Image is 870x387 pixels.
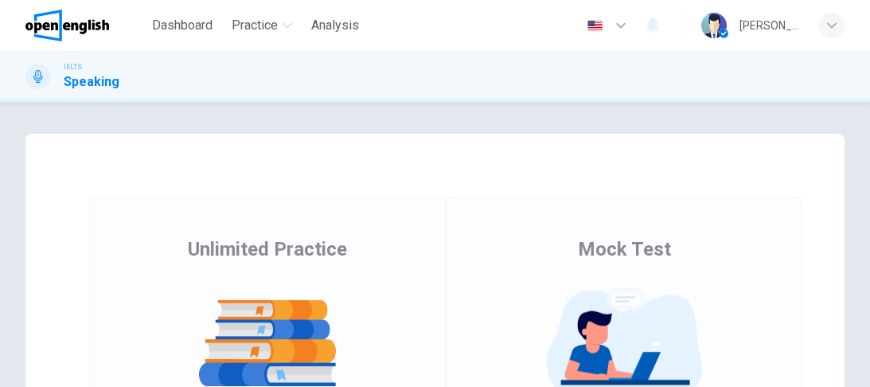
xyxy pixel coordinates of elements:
[25,10,146,41] a: OpenEnglish logo
[232,16,278,35] span: Practice
[146,11,219,40] button: Dashboard
[305,11,365,40] button: Analysis
[225,11,298,40] button: Practice
[739,16,800,35] div: [PERSON_NAME]
[25,10,109,41] img: OpenEnglish logo
[64,61,82,72] span: IELTS
[311,16,359,35] span: Analysis
[585,20,605,32] img: en
[152,16,213,35] span: Dashboard
[64,72,119,92] h1: Speaking
[578,236,671,262] span: Mock Test
[701,13,727,38] img: Profile picture
[188,236,347,262] span: Unlimited Practice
